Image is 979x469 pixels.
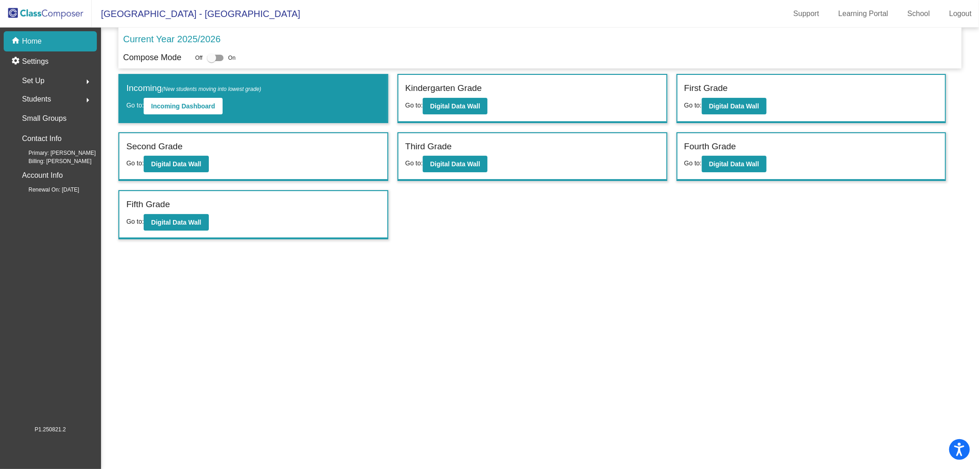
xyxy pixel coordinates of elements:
[151,160,201,168] b: Digital Data Wall
[22,36,42,47] p: Home
[405,159,423,167] span: Go to:
[92,6,300,21] span: [GEOGRAPHIC_DATA] - [GEOGRAPHIC_DATA]
[702,156,766,172] button: Digital Data Wall
[22,93,51,106] span: Students
[709,102,759,110] b: Digital Data Wall
[900,6,937,21] a: School
[684,82,728,95] label: First Grade
[126,159,144,167] span: Go to:
[702,98,766,114] button: Digital Data Wall
[786,6,827,21] a: Support
[151,219,201,226] b: Digital Data Wall
[405,82,482,95] label: Kindergarten Grade
[228,54,235,62] span: On
[126,82,261,95] label: Incoming
[82,95,93,106] mat-icon: arrow_right
[831,6,896,21] a: Learning Portal
[126,102,144,109] span: Go to:
[423,156,487,172] button: Digital Data Wall
[684,102,702,109] span: Go to:
[151,102,215,110] b: Incoming Dashboard
[709,160,759,168] b: Digital Data Wall
[405,102,423,109] span: Go to:
[144,98,222,114] button: Incoming Dashboard
[11,56,22,67] mat-icon: settings
[126,198,170,211] label: Fifth Grade
[14,186,79,194] span: Renewal On: [DATE]
[11,36,22,47] mat-icon: home
[162,86,261,92] span: (New students moving into lowest grade)
[144,156,208,172] button: Digital Data Wall
[22,169,63,182] p: Account Info
[22,56,49,67] p: Settings
[405,140,452,153] label: Third Grade
[195,54,202,62] span: Off
[942,6,979,21] a: Logout
[14,157,91,165] span: Billing: [PERSON_NAME]
[126,140,183,153] label: Second Grade
[22,74,45,87] span: Set Up
[430,160,480,168] b: Digital Data Wall
[123,51,181,64] p: Compose Mode
[22,132,62,145] p: Contact Info
[82,76,93,87] mat-icon: arrow_right
[14,149,96,157] span: Primary: [PERSON_NAME]
[684,159,702,167] span: Go to:
[126,218,144,225] span: Go to:
[22,112,67,125] p: Small Groups
[423,98,487,114] button: Digital Data Wall
[144,214,208,231] button: Digital Data Wall
[684,140,736,153] label: Fourth Grade
[123,32,220,46] p: Current Year 2025/2026
[430,102,480,110] b: Digital Data Wall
